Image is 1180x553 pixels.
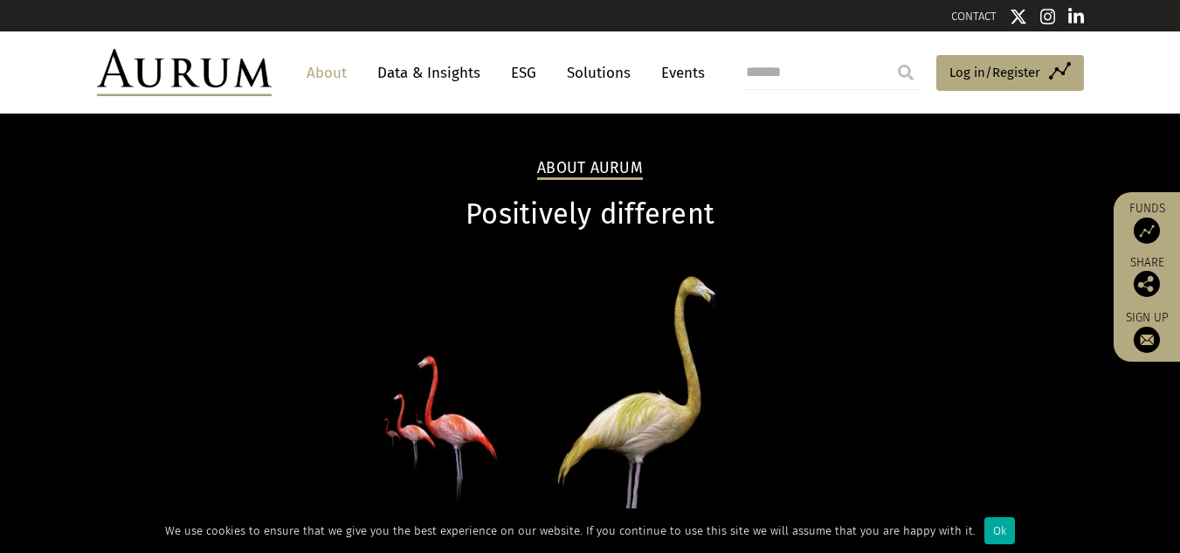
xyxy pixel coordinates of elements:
img: Aurum [97,49,272,96]
img: Sign up to our newsletter [1134,327,1160,353]
img: Access Funds [1134,218,1160,244]
img: Instagram icon [1040,8,1056,25]
a: Sign up [1122,310,1171,353]
h2: About Aurum [537,159,643,180]
a: Data & Insights [369,57,489,89]
a: Funds [1122,201,1171,244]
img: Linkedin icon [1068,8,1084,25]
img: Share this post [1134,271,1160,297]
a: About [298,57,355,89]
a: Solutions [558,57,639,89]
span: Log in/Register [949,62,1040,83]
div: Ok [984,517,1015,544]
a: CONTACT [951,10,997,23]
a: Log in/Register [936,55,1084,92]
div: Share [1122,257,1171,297]
a: ESG [502,57,545,89]
img: Twitter icon [1010,8,1027,25]
h1: Positively different [97,197,1084,232]
input: Submit [888,55,923,90]
a: Events [652,57,705,89]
